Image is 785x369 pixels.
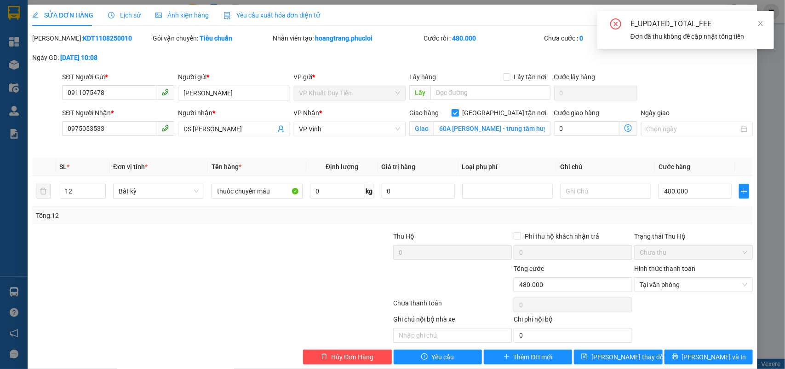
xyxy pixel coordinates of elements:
div: [PERSON_NAME]: [32,33,151,43]
span: SL [60,163,67,170]
span: clock-circle [108,12,115,18]
button: Close [732,5,757,30]
th: Ghi chú [556,158,655,176]
div: Người gửi [178,72,290,82]
span: VP Nhận [294,109,320,117]
span: [PERSON_NAME] và In [682,352,746,362]
button: printer[PERSON_NAME] và In [665,350,753,364]
span: Bất kỳ [119,184,199,198]
button: exclamation-circleYêu cầu [394,350,482,364]
span: SỬA ĐƠN HÀNG [32,12,93,19]
span: dollar-circle [625,124,632,132]
div: Cước rồi : [424,33,542,43]
div: Ghi chú nội bộ nhà xe [393,314,512,328]
span: phone [161,88,169,96]
div: Tổng: 12 [36,211,304,221]
button: plusThêm ĐH mới [484,350,572,364]
button: plus [739,184,749,199]
label: Hình thức thanh toán [634,265,695,272]
label: Cước giao hàng [554,109,600,117]
span: Ảnh kiện hàng [155,12,209,19]
div: Chưa thanh toán [393,298,513,314]
span: delete [321,353,327,361]
input: VD: Bàn, Ghế [212,184,303,199]
span: user-add [277,125,285,133]
span: Increase Value [95,184,105,191]
span: [GEOGRAPHIC_DATA] tận nơi [459,108,550,118]
span: Thu Hộ [393,233,414,240]
span: Chưa thu [640,246,747,259]
b: 0 [580,35,584,42]
img: icon [223,12,231,19]
span: Lấy hàng [409,73,436,81]
span: edit [32,12,39,18]
span: Giá trị hàng [382,163,416,170]
span: Giao [409,121,434,136]
span: Phí thu hộ khách nhận trả [521,231,603,241]
div: SĐT Người Gửi [62,72,174,82]
span: kg [365,184,374,199]
span: exclamation-circle [421,353,428,361]
span: close-circle [742,282,748,287]
th: Loại phụ phí [458,158,557,176]
span: printer [672,353,678,361]
span: Hủy Đơn Hàng [331,352,373,362]
input: Giao tận nơi [434,121,550,136]
span: Yêu cầu xuất hóa đơn điện tử [223,12,321,19]
span: close-circle [610,18,621,31]
span: up [98,186,103,191]
button: save[PERSON_NAME] thay đổi [574,350,662,364]
span: plus [739,187,749,195]
div: SĐT Người Nhận [62,108,174,118]
button: deleteHủy Đơn Hàng [303,350,391,364]
input: Dọc đường [430,85,550,100]
span: Đơn vị tính [113,163,148,170]
div: Chi phí nội bộ [514,314,632,328]
span: Lấy [409,85,430,100]
span: down [98,192,103,198]
span: Tổng cước [514,265,544,272]
div: Đơn đã thu không để cập nhật tổng tiền [630,31,763,41]
b: Tiêu chuẩn [200,35,232,42]
div: VP gửi [294,72,406,82]
div: Chưa cước : [544,33,663,43]
div: Trạng thái Thu Hộ [634,231,753,241]
div: Ngày GD: [32,53,151,63]
button: delete [36,184,51,199]
span: close [757,20,764,27]
b: 480.000 [452,35,476,42]
label: Ngày giao [641,109,670,117]
b: KDT1108250010 [83,35,132,42]
span: VP Vinh [299,122,401,136]
input: Cước lấy hàng [554,86,637,100]
span: Cước hàng [659,163,690,170]
span: Tên hàng [212,163,241,170]
span: Giao hàng [409,109,439,117]
b: hoangtrang.phucloi [315,35,373,42]
div: Gói vận chuyển: [153,33,271,43]
span: Tại văn phòng [640,278,747,292]
input: Nhập ghi chú [393,328,512,343]
span: Lấy tận nơi [510,72,550,82]
span: Thêm ĐH mới [514,352,553,362]
span: VP Khuất Duy Tiến [299,86,401,100]
span: save [581,353,588,361]
span: Lịch sử [108,12,141,19]
div: Nhân viên tạo: [273,33,422,43]
input: Ghi Chú [560,184,651,199]
input: Cước giao hàng [554,121,619,136]
span: picture [155,12,162,18]
label: Cước lấy hàng [554,73,596,81]
span: [PERSON_NAME] thay đổi [591,352,665,362]
span: Yêu cầu [431,352,454,362]
div: E_UPDATED_TOTAL_FEE [630,18,763,29]
span: Định lượng [326,163,358,170]
b: [DATE] 10:08 [60,54,97,61]
input: Ngày giao [647,124,739,134]
span: phone [161,124,169,132]
div: Người nhận [178,108,290,118]
span: Decrease Value [95,191,105,198]
span: plus [504,353,510,361]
